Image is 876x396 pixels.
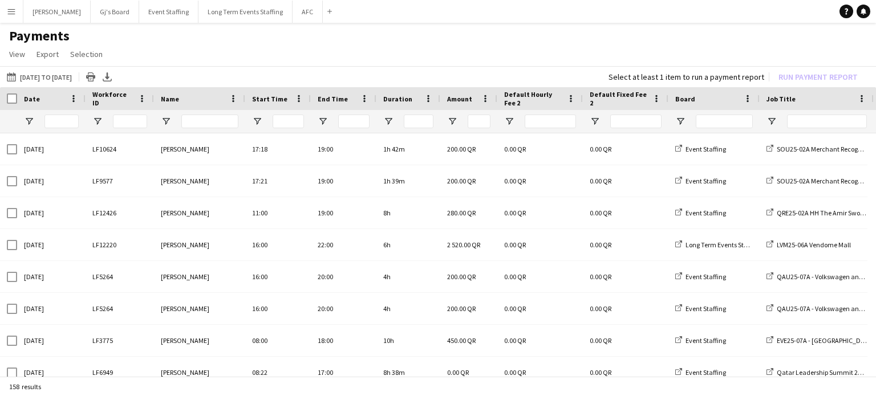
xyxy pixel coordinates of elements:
[245,357,311,388] div: 08:22
[447,177,476,185] span: 200.00 QR
[161,368,209,377] span: [PERSON_NAME]
[161,336,209,345] span: [PERSON_NAME]
[447,336,476,345] span: 450.00 QR
[497,261,583,292] div: 0.00 QR
[245,229,311,260] div: 16:00
[497,357,583,388] div: 0.00 QR
[376,229,440,260] div: 6h
[675,177,726,185] a: Event Staffing
[245,325,311,356] div: 08:00
[686,304,726,313] span: Event Staffing
[338,115,370,128] input: End Time Filter Input
[91,1,139,23] button: Gj's Board
[590,90,648,107] span: Default Fixed Fee 2
[675,116,686,126] button: Open Filter Menu
[5,47,30,62] a: View
[497,229,583,260] div: 0.00 QR
[100,70,114,84] app-action-btn: Export XLSX
[113,115,147,128] input: Workforce ID Filter Input
[17,133,86,165] div: [DATE]
[311,197,376,228] div: 19:00
[92,90,133,107] span: Workforce ID
[23,1,91,23] button: [PERSON_NAME]
[17,325,86,356] div: [DATE]
[17,229,86,260] div: [DATE]
[376,293,440,324] div: 4h
[686,368,726,377] span: Event Staffing
[245,165,311,197] div: 17:21
[497,165,583,197] div: 0.00 QR
[86,229,154,260] div: LF12220
[383,95,412,103] span: Duration
[675,209,726,217] a: Event Staffing
[24,116,34,126] button: Open Filter Menu
[696,115,753,128] input: Board Filter Input
[675,368,726,377] a: Event Staffing
[447,145,476,153] span: 200.00 QR
[447,304,476,313] span: 200.00 QR
[686,177,726,185] span: Event Staffing
[139,1,198,23] button: Event Staffing
[86,197,154,228] div: LF12426
[66,47,107,62] a: Selection
[497,325,583,356] div: 0.00 QR
[161,209,209,217] span: [PERSON_NAME]
[590,116,600,126] button: Open Filter Menu
[273,115,304,128] input: Start Time Filter Input
[161,304,209,313] span: [PERSON_NAME]
[84,70,98,84] app-action-btn: Print
[583,261,668,292] div: 0.00 QR
[583,357,668,388] div: 0.00 QR
[70,49,103,59] span: Selection
[86,165,154,197] div: LF9577
[161,145,209,153] span: [PERSON_NAME]
[686,272,726,281] span: Event Staffing
[686,240,761,249] span: Long Term Events Staffing
[198,1,293,23] button: Long Term Events Staffing
[787,115,867,128] input: Job Title Filter Input
[447,240,480,249] span: 2 520.00 QR
[311,165,376,197] div: 19:00
[311,229,376,260] div: 22:00
[583,133,668,165] div: 0.00 QR
[245,197,311,228] div: 11:00
[447,272,476,281] span: 200.00 QR
[583,197,668,228] div: 0.00 QR
[675,304,726,313] a: Event Staffing
[311,325,376,356] div: 18:00
[497,293,583,324] div: 0.00 QR
[376,357,440,388] div: 8h 38m
[24,95,40,103] span: Date
[447,368,469,377] span: 0.00 QR
[766,240,851,249] a: LVM25-06A Vendome Mall
[675,145,726,153] a: Event Staffing
[181,115,238,128] input: Name Filter Input
[777,240,851,249] span: LVM25-06A Vendome Mall
[376,325,440,356] div: 10h
[161,95,179,103] span: Name
[161,272,209,281] span: [PERSON_NAME]
[376,133,440,165] div: 1h 42m
[86,133,154,165] div: LF10624
[161,177,209,185] span: [PERSON_NAME]
[447,209,476,217] span: 280.00 QR
[766,95,796,103] span: Job Title
[318,116,328,126] button: Open Filter Menu
[86,261,154,292] div: LF5264
[17,293,86,324] div: [DATE]
[583,165,668,197] div: 0.00 QR
[525,115,576,128] input: Default Hourly Fee 2 Filter Input
[675,336,726,345] a: Event Staffing
[504,90,562,107] span: Default Hourly Fee 2
[383,116,394,126] button: Open Filter Menu
[497,133,583,165] div: 0.00 QR
[610,115,662,128] input: Default Fixed Fee 2 Filter Input
[311,261,376,292] div: 20:00
[252,116,262,126] button: Open Filter Menu
[86,357,154,388] div: LF6949
[497,197,583,228] div: 0.00 QR
[686,209,726,217] span: Event Staffing
[504,116,514,126] button: Open Filter Menu
[675,272,726,281] a: Event Staffing
[17,197,86,228] div: [DATE]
